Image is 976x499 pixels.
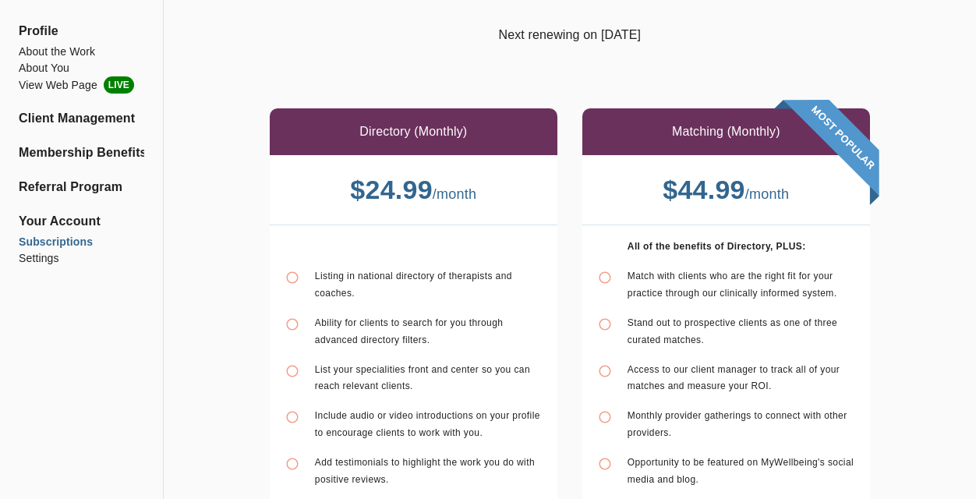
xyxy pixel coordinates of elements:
span: Access to our client manager to track all of your matches and measure your ROI. [628,364,840,392]
span: Match with clients who are the right fit for your practice through our clinically informed system. [628,271,837,299]
a: Client Management [19,109,144,128]
span: Your Account [19,212,144,231]
b: $ 44.99 [663,175,745,204]
b: $ 24.99 [350,175,433,204]
a: About the Work [19,44,144,60]
span: Ability for clients to search for you through advanced directory filters. [315,317,503,345]
span: / month [745,186,790,202]
a: About You [19,60,144,76]
span: Stand out to prospective clients as one of three curated matches. [628,317,837,345]
span: Include audio or video introductions on your profile to encourage clients to work with you. [315,410,540,438]
span: Monthly provider gatherings to connect with other providers. [628,410,847,438]
a: Settings [19,250,144,267]
span: Add testimonials to highlight the work you do with positive reviews. [315,457,535,485]
img: banner [774,100,879,205]
span: Opportunity to be featured on MyWellbeing's social media and blog. [628,457,854,485]
a: Membership Benefits [19,143,144,162]
li: View Web Page [19,76,144,94]
b: All of the benefits of Directory, PLUS: [628,241,806,252]
a: View Web PageLIVE [19,76,144,94]
span: List your specialities front and center so you can reach relevant clients. [315,364,530,392]
a: Subscriptions [19,234,144,250]
span: Listing in national directory of therapists and coaches. [315,271,512,299]
span: Profile [19,22,144,41]
span: / month [433,186,477,202]
p: Next renewing on [DATE] [207,26,932,44]
span: LIVE [104,76,134,94]
p: Directory (Monthly) [359,122,467,141]
a: Referral Program [19,178,144,196]
p: Matching (Monthly) [672,122,780,141]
